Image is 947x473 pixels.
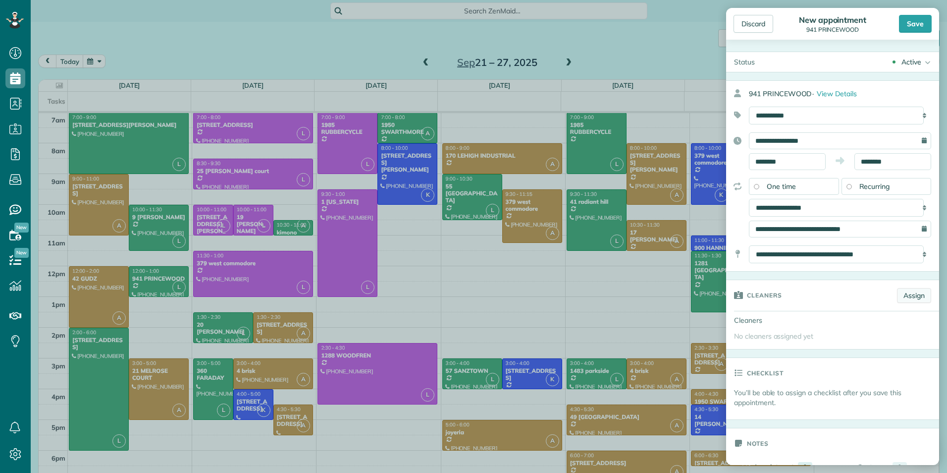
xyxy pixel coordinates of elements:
input: One time [754,184,759,189]
div: Customer [857,462,889,473]
span: New [14,223,29,233]
span: No cleaners assigned yet [734,332,813,341]
div: Discard [734,15,773,33]
div: Cleaners [726,311,795,329]
span: View Details [817,89,857,98]
div: 0 [893,462,907,473]
input: Recurring [846,184,851,189]
p: You’ll be able to assign a checklist after you save this appointment. [734,388,939,408]
h3: Checklist [747,358,784,388]
div: Active [901,57,921,67]
div: 941 PRINCEWOOD [796,26,869,33]
a: Assign [897,288,931,303]
div: New appointment [796,15,869,25]
div: Status [726,52,763,72]
span: Recurring [859,182,890,191]
span: New [14,248,29,258]
span: · [812,89,814,98]
h3: Notes [747,428,769,458]
div: 0 [798,462,812,472]
h3: Cleaners [747,280,782,310]
div: 941 PRINCEWOOD [749,85,939,103]
div: Save [899,15,932,33]
span: One time [767,182,796,191]
div: Appointment [753,462,794,472]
